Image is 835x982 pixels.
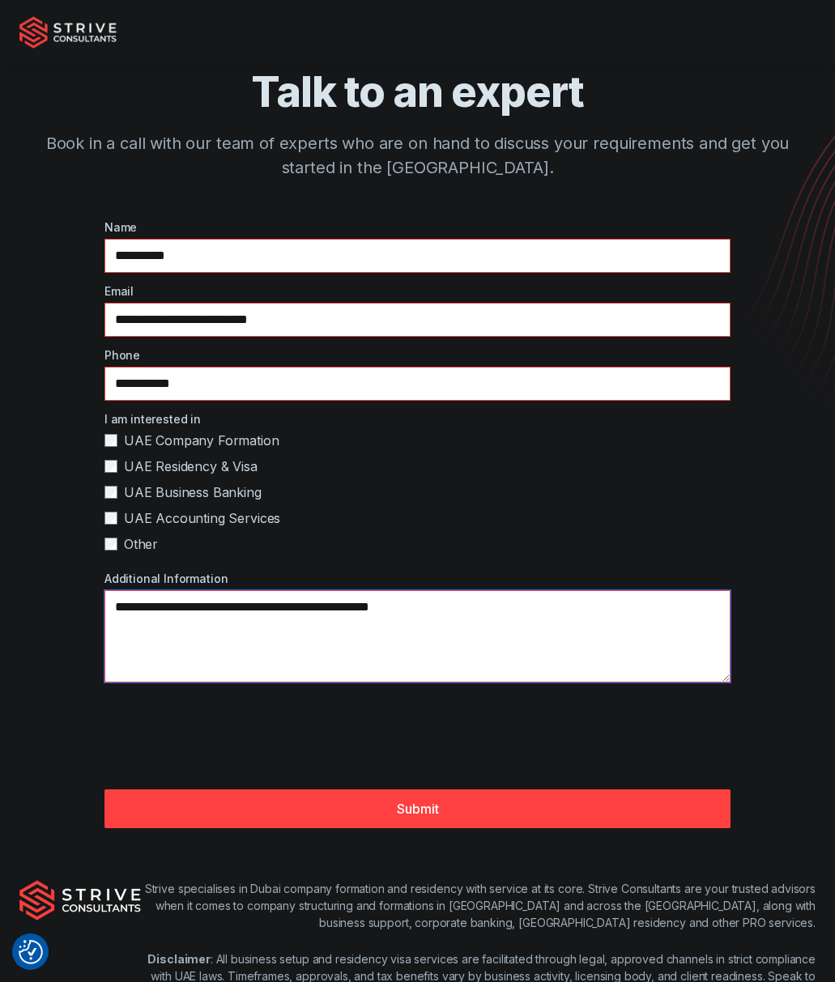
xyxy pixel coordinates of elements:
input: UAE Company Formation [104,434,117,447]
img: Strive Consultants [19,16,117,49]
input: UAE Accounting Services [104,512,117,525]
img: Strive Consultants [19,880,141,920]
input: UAE Business Banking [104,486,117,499]
span: UAE Business Banking [124,482,262,502]
label: Email [104,283,731,300]
button: Submit [104,789,731,828]
input: UAE Residency & Visa [104,460,117,473]
h1: Talk to an expert [19,66,816,118]
span: Other [124,534,158,554]
input: Other [104,538,117,551]
img: Revisit consent button [19,940,43,964]
button: Consent Preferences [19,940,43,964]
span: UAE Company Formation [124,431,279,450]
span: UAE Residency & Visa [124,457,258,476]
p: Book in a call with our team of experts who are on hand to discuss your requirements and get you ... [19,131,816,180]
iframe: reCAPTCHA [104,707,351,770]
label: I am interested in [104,410,731,427]
strong: Disclaimer [147,952,210,966]
label: Additional Information [104,570,731,587]
span: UAE Accounting Services [124,508,280,528]
label: Name [104,219,731,236]
p: Strive specialises in Dubai company formation and residency with service at its core. Strive Cons... [141,880,816,931]
label: Phone [104,346,731,363]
